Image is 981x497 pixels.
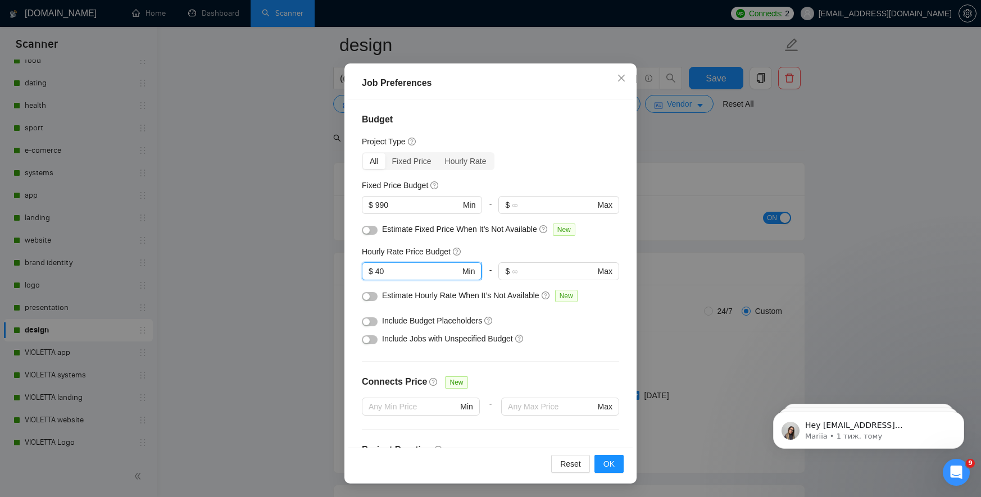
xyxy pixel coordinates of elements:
[480,398,501,429] div: -
[385,153,438,169] div: Fixed Price
[382,225,537,234] span: Estimate Fixed Price When It’s Not Available
[539,225,548,234] span: question-circle
[515,334,524,343] span: question-circle
[362,135,406,148] h5: Project Type
[606,63,637,94] button: Close
[434,445,443,454] span: question-circle
[453,247,462,256] span: question-circle
[382,334,513,343] span: Include Jobs with Unspecified Budget
[362,245,451,258] h5: Hourly Rate Price Budget
[362,76,619,90] div: Job Preferences
[362,375,427,389] h4: Connects Price
[482,262,498,289] div: -
[382,291,539,300] span: Estimate Hourly Rate When It’s Not Available
[756,388,981,467] iframe: Intercom notifications повідомлення
[512,265,595,277] input: ∞
[598,199,612,211] span: Max
[551,455,590,473] button: Reset
[430,181,439,190] span: question-circle
[553,224,575,236] span: New
[966,459,975,468] span: 9
[482,196,498,223] div: -
[375,199,461,211] input: 0
[484,316,493,325] span: question-circle
[505,199,510,211] span: $
[369,400,458,413] input: Any Min Price
[943,459,970,486] iframe: Intercom live chat
[598,400,612,413] span: Max
[560,458,581,470] span: Reset
[505,265,510,277] span: $
[512,199,595,211] input: ∞
[363,153,385,169] div: All
[603,458,615,470] span: OK
[508,400,595,413] input: Any Max Price
[369,265,373,277] span: $
[555,290,578,302] span: New
[429,377,438,386] span: question-circle
[462,265,475,277] span: Min
[598,265,612,277] span: Max
[408,137,417,146] span: question-circle
[362,113,619,126] h4: Budget
[617,74,626,83] span: close
[542,291,551,300] span: question-circle
[460,400,473,413] span: Min
[362,179,428,191] h5: Fixed Price Budget
[438,153,493,169] div: Hourly Rate
[369,199,373,211] span: $
[362,443,619,457] h4: Project Duration
[445,376,467,389] span: New
[594,455,624,473] button: OK
[375,265,460,277] input: 0
[463,199,476,211] span: Min
[382,316,482,325] span: Include Budget Placeholders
